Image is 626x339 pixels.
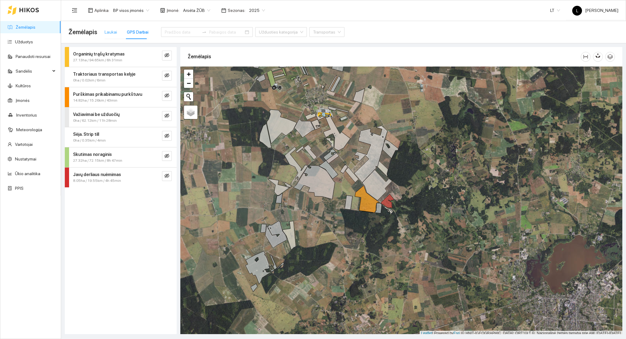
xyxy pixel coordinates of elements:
button: eye-invisible [162,51,172,60]
span: 8.05ha / 19.55km / 4h 45min [73,178,121,184]
a: Zoom in [184,70,193,79]
span: swap-right [202,30,207,34]
div: Laukai [105,29,117,35]
div: Organinių trąšų kratymas27.13ha / 94.65km / 6h 31mineye-invisible [65,47,177,67]
span: BP visos įmonės [113,6,149,15]
a: Kultūros [16,83,31,88]
button: eye-invisible [162,91,172,101]
strong: Važiavimai be užduočių [73,112,120,117]
span: column-width [581,54,590,59]
button: eye-invisible [162,111,172,121]
span: [PERSON_NAME] [572,8,618,13]
span: eye-invisible [164,93,169,99]
span: 2025 [249,6,265,15]
div: Purškimas prikabinamu purkštuvu14.82ha / 15.26km / 43mineye-invisible [65,87,177,107]
strong: Javų derliaus nuėmimas [73,172,121,177]
span: to [202,30,207,34]
a: Užduotys [15,39,33,44]
a: Žemėlapis [16,25,35,30]
a: Meteorologija [16,127,42,132]
button: column-width [581,52,591,62]
a: Panaudoti resursai [16,54,50,59]
strong: Traktoriaus transportas kelyje [73,72,135,77]
a: Inventorius [16,113,37,117]
a: Esri [454,331,460,335]
a: Įmonės [16,98,30,103]
button: eye-invisible [162,171,172,181]
span: eye-invisible [164,53,169,59]
span: eye-invisible [164,153,169,159]
span: menu-fold [72,8,77,13]
div: Sėja. Strip till0ha / 0.35km / 4mineye-invisible [65,127,177,147]
span: L [576,6,578,16]
span: Arsėta ŽŪB [183,6,210,15]
span: calendar [221,8,226,13]
a: Leaflet [421,331,432,335]
span: eye-invisible [164,73,169,79]
button: Initiate a new search [184,92,193,101]
div: Traktoriaus transportas kelyje0ha / 0.02km / 6mineye-invisible [65,67,177,87]
div: GPS Darbai [127,29,149,35]
span: Sezonas : [228,7,245,14]
span: 0ha / 62.12km / 11h 28min [73,118,117,124]
span: Sandėlis [16,65,50,77]
span: Įmonė : [167,7,179,14]
span: Aplinka : [94,7,109,14]
button: eye-invisible [162,131,172,141]
span: eye-invisible [164,173,169,179]
div: Žemėlapis [188,48,581,65]
a: Layers [184,106,197,119]
button: eye-invisible [162,151,172,161]
span: layout [88,8,93,13]
span: 27.13ha / 94.65km / 6h 31min [73,57,122,63]
div: Važiavimai be užduočių0ha / 62.12km / 11h 28mineye-invisible [65,107,177,127]
span: shop [160,8,165,13]
span: − [187,79,191,87]
span: + [187,70,191,78]
strong: Skutimas noraginis [73,152,112,157]
a: Zoom out [184,79,193,88]
span: 27.32ha / 72.15km / 8h 47min [73,158,122,164]
a: Vartotojai [15,142,33,147]
span: LT [550,6,560,15]
input: Pradžios data [165,29,199,35]
div: Skutimas noraginis27.32ha / 72.15km / 8h 47mineye-invisible [65,147,177,167]
div: Javų derliaus nuėmimas8.05ha / 19.55km / 4h 45mineye-invisible [65,168,177,187]
a: Nustatymai [15,157,36,161]
span: eye-invisible [164,113,169,119]
strong: Sėja. Strip till [73,132,99,137]
button: menu-fold [68,4,81,16]
span: 14.82ha / 15.26km / 43min [73,98,117,103]
strong: Purškimas prikabinamu purkštuvu [73,92,142,97]
input: Pabaigos data [209,29,244,35]
a: Ūkio analitika [15,171,40,176]
span: Žemėlapis [68,27,97,37]
span: | [461,331,462,335]
div: | Powered by © HNIT-[GEOGRAPHIC_DATA]; ORT10LT ©, Nacionalinė žemės tarnyba prie AM, [DATE]-[DATE] [420,331,622,336]
span: 0ha / 0.02km / 6min [73,78,105,83]
a: PPIS [15,186,24,191]
span: 0ha / 0.35km / 4min [73,138,106,143]
strong: Organinių trąšų kratymas [73,52,125,56]
span: eye-invisible [164,133,169,139]
button: eye-invisible [162,71,172,81]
